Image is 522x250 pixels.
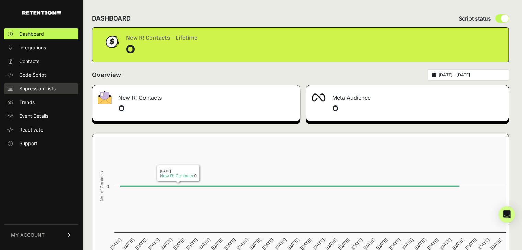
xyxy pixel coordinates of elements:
[19,58,39,65] span: Contacts
[19,44,46,51] span: Integrations
[4,97,78,108] a: Trends
[98,91,112,104] img: fa-envelope-19ae18322b30453b285274b1b8af3d052b27d846a4fbe8435d1a52b978f639a2.png
[4,224,78,245] a: MY ACCOUNT
[92,70,121,80] h2: Overview
[4,138,78,149] a: Support
[4,83,78,94] a: Supression Lists
[126,33,197,43] div: New R! Contacts - Lifetime
[4,56,78,67] a: Contacts
[11,232,45,238] span: MY ACCOUNT
[4,124,78,135] a: Reactivate
[103,33,120,50] img: dollar-coin-05c43ed7efb7bc0c12610022525b4bbbb207c7efeef5aecc26f025e68dcafac9.png
[118,103,294,114] h4: 0
[459,14,491,23] span: Script status
[19,72,46,78] span: Code Script
[19,113,48,120] span: Event Details
[92,85,300,106] div: New R! Contacts
[306,85,509,106] div: Meta Audience
[99,171,104,201] text: No. of Contacts
[92,14,131,23] h2: DASHBOARD
[4,42,78,53] a: Integrations
[312,93,325,102] img: fa-meta-2f981b61bb99beabf952f7030308934f19ce035c18b003e963880cc3fabeebb7.png
[4,111,78,122] a: Event Details
[4,28,78,39] a: Dashboard
[19,30,44,37] span: Dashboard
[126,43,197,57] div: 0
[19,85,56,92] span: Supression Lists
[107,184,109,189] text: 0
[19,140,37,147] span: Support
[332,103,503,114] h4: 0
[19,126,43,133] span: Reactivate
[22,11,61,15] img: Retention.com
[499,206,515,223] div: Open Intercom Messenger
[19,99,35,106] span: Trends
[4,70,78,80] a: Code Script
